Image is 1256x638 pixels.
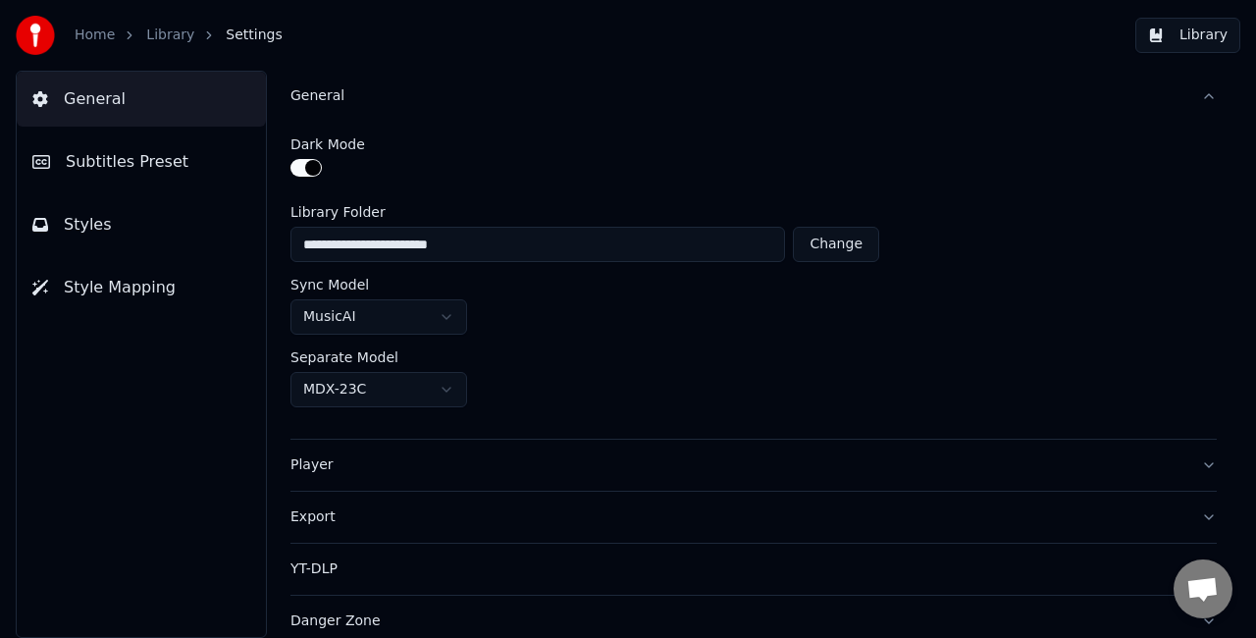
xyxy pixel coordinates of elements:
[290,440,1217,491] button: Player
[290,278,369,292] label: Sync Model
[226,26,282,45] span: Settings
[290,507,1185,527] div: Export
[290,492,1217,543] button: Export
[290,137,365,151] label: Dark Mode
[16,16,55,55] img: youka
[1135,18,1240,53] button: Library
[290,559,1185,579] div: YT-DLP
[75,26,115,45] a: Home
[290,350,398,364] label: Separate Model
[290,71,1217,122] button: General
[17,260,266,315] button: Style Mapping
[64,276,176,299] span: Style Mapping
[793,227,879,262] button: Change
[290,544,1217,595] button: YT-DLP
[17,197,266,252] button: Styles
[17,134,266,189] button: Subtitles Preset
[64,87,126,111] span: General
[290,455,1185,475] div: Player
[290,205,879,219] label: Library Folder
[75,26,283,45] nav: breadcrumb
[290,122,1217,439] div: General
[290,86,1185,106] div: General
[290,611,1185,631] div: Danger Zone
[17,72,266,127] button: General
[64,213,112,237] span: Styles
[1174,559,1232,618] a: Open chat
[66,150,188,174] span: Subtitles Preset
[146,26,194,45] a: Library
